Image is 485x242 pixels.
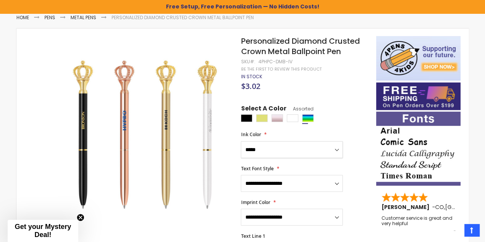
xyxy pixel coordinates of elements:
[241,199,270,206] span: Imprint Color
[376,36,460,81] img: 4pens 4 kids
[56,47,231,222] img: 4phpc-dmb-iv_personalized_diamond_crusted_crown_metal_ballpoint_pen_1_1.jpg
[241,73,262,80] span: In stock
[112,15,254,21] li: Personalized Diamond Crusted Crown Metal Ballpoint Pen
[241,104,286,115] span: Select A Color
[376,112,460,186] img: font-personalization-examples
[241,233,265,239] span: Text Line 1
[241,66,321,72] a: Be the first to review this product
[271,114,283,122] div: Rose Gold
[77,214,84,221] button: Close teaser
[241,36,360,57] span: Personalized Diamond Crusted Crown Metal Ballpoint Pen
[381,216,456,232] div: Customer service is great and very helpful
[376,82,460,110] img: Free shipping on orders over $199
[241,165,273,172] span: Text Font Style
[241,74,262,80] div: Availability
[241,81,260,91] span: $3.02
[71,14,96,21] a: Metal Pens
[241,58,255,65] strong: SKU
[381,203,432,211] span: [PERSON_NAME]
[287,114,298,122] div: White
[44,14,55,21] a: Pens
[256,114,268,122] div: Gold
[286,105,313,112] span: Assorted
[435,203,444,211] span: CO
[8,220,78,242] div: Get your Mystery Deal!Close teaser
[16,14,29,21] a: Home
[241,131,261,138] span: Ink Color
[241,114,252,122] div: Black
[302,114,314,122] div: Assorted
[15,223,71,239] span: Get your Mystery Deal!
[422,221,485,242] iframe: Google Customer Reviews
[258,59,292,65] div: 4PHPC-DMB-IV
